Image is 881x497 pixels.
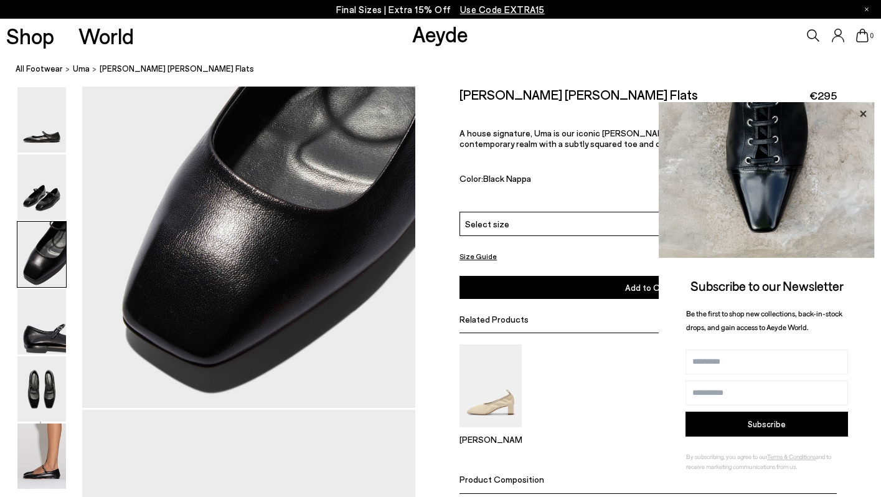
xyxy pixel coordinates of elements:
span: Subscribe to our Newsletter [690,278,844,293]
a: Narissa Ruched Pumps [PERSON_NAME] [459,419,522,445]
a: Shop [6,25,54,47]
a: All Footwear [16,62,63,75]
span: Be the first to shop new collections, back-in-stock drops, and gain access to Aeyde World. [686,309,842,332]
a: Uma [73,62,90,75]
p: Final Sizes | Extra 15% Off [336,2,545,17]
span: [PERSON_NAME] [PERSON_NAME] Flats [100,62,254,75]
p: A house signature, Uma is our iconic [PERSON_NAME] flat. The classic style is taken to a contempo... [459,128,837,149]
span: 0 [869,32,875,39]
img: Uma Mary-Jane Flats - Image 2 [17,154,66,220]
img: Narissa Ruched Pumps [459,344,522,427]
span: Product Composition [459,474,544,485]
span: €295 [809,88,837,103]
img: Uma Mary-Jane Flats - Image 3 [17,222,66,287]
img: Uma Mary-Jane Flats - Image 4 [17,289,66,354]
span: Uma [73,64,90,73]
img: Uma Mary-Jane Flats - Image 6 [17,424,66,489]
a: 0 [856,29,869,42]
span: Black Nappa [483,173,531,184]
img: Uma Mary-Jane Flats - Image 5 [17,356,66,422]
div: Color: [459,173,653,187]
nav: breadcrumb [16,52,881,87]
span: Add to Cart [625,282,671,293]
a: Terms & Conditions [767,453,816,460]
img: Uma Mary-Jane Flats - Image 1 [17,87,66,153]
h2: [PERSON_NAME] [PERSON_NAME] Flats [459,87,698,102]
button: Subscribe [685,412,848,437]
span: Select size [465,217,509,230]
button: Add to Cart [459,276,837,299]
img: ca3f721fb6ff708a270709c41d776025.jpg [659,102,875,258]
span: By subscribing, you agree to our [686,453,767,460]
button: Size Guide [459,249,497,264]
a: World [78,25,134,47]
span: Related Products [459,313,529,324]
p: [PERSON_NAME] [459,434,522,445]
span: Navigate to /collections/ss25-final-sizes [460,4,545,15]
a: Aeyde [412,21,468,47]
